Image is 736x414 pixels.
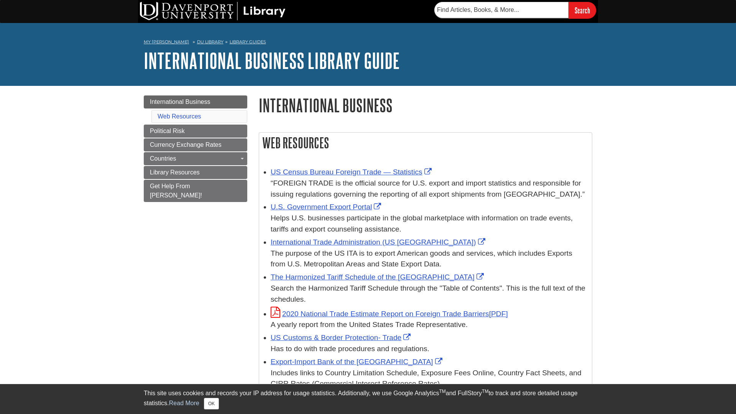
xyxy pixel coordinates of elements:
button: Close [204,398,219,409]
a: Link opens in new window [271,238,487,246]
a: Link opens in new window [271,333,412,342]
nav: breadcrumb [144,37,592,49]
a: Link opens in new window [271,358,444,366]
a: DU Library [197,39,223,44]
a: Link opens in new window [271,310,508,318]
span: Currency Exchange Rates [150,141,222,148]
div: Search the Harmonized Tariff Schedule through the "Table of Contents". This is the full text of t... [271,283,588,305]
sup: TM [439,389,445,394]
a: Library Resources [144,166,247,179]
a: Library Guides [230,39,266,44]
a: Countries [144,152,247,165]
sup: TM [482,389,488,394]
form: Searches DU Library's articles, books, and more [434,2,596,18]
a: Read More [169,400,199,406]
span: Countries [150,155,176,162]
div: This site uses cookies and records your IP address for usage statistics. Additionally, we use Goo... [144,389,592,409]
a: Get Help From [PERSON_NAME]! [144,180,247,202]
a: Link opens in new window [271,203,383,211]
div: The purpose of the US ITA is to export American goods and services, which includes Exports from U... [271,248,588,270]
input: Find Articles, Books, & More... [434,2,568,18]
div: Includes links to Country Limitation Schedule, Exposure Fees Online, Country Fact Sheets, and CIR... [271,368,588,390]
a: Web Resources [158,113,201,120]
a: Political Risk [144,125,247,138]
h1: International Business [259,95,592,115]
a: International Business Library Guide [144,49,400,72]
div: Helps U.S. businesses participate in the global marketplace with information on trade events, tar... [271,213,588,235]
a: Currency Exchange Rates [144,138,247,151]
div: Guide Page Menu [144,95,247,202]
div: “FOREIGN TRADE is the official source for U.S. export and import statistics and responsible for i... [271,178,588,200]
img: DU Library [140,2,286,20]
a: International Business [144,95,247,108]
span: Political Risk [150,128,185,134]
a: Link opens in new window [271,273,486,281]
a: Link opens in new window [271,168,434,176]
div: Has to do with trade procedures and regulations. [271,343,588,355]
span: Get Help From [PERSON_NAME]! [150,183,202,199]
span: Library Resources [150,169,200,176]
span: International Business [150,99,210,105]
div: A yearly report from the United States Trade Representative. [271,319,588,330]
a: My [PERSON_NAME] [144,39,189,45]
input: Search [568,2,596,18]
h2: Web Resources [259,133,592,153]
